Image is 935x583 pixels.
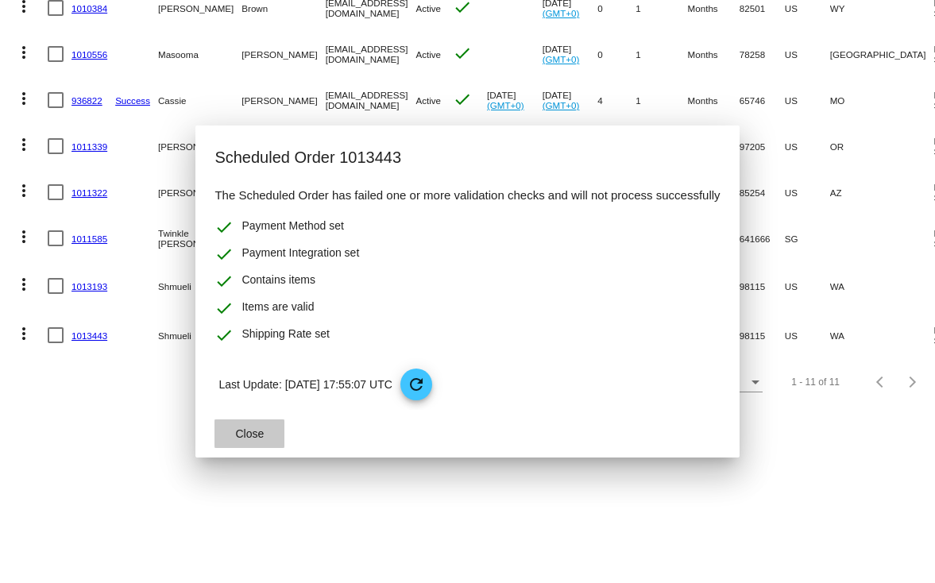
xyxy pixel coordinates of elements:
[241,31,325,77] mat-cell: [PERSON_NAME]
[14,181,33,200] mat-icon: more_vert
[241,299,314,318] span: Items are valid
[597,123,636,169] mat-cell: 0
[158,77,241,123] mat-cell: Cassie
[785,31,830,77] mat-cell: US
[718,377,763,388] mat-select: Items per page:
[636,77,687,123] mat-cell: 1
[14,43,33,62] mat-icon: more_vert
[241,245,359,264] span: Payment Integration set
[71,3,107,14] a: 1010384
[636,123,687,169] mat-cell: 1
[740,169,785,215] mat-cell: 85254
[71,330,107,341] a: 1013443
[830,77,934,123] mat-cell: MO
[158,261,241,311] mat-cell: Shmueli
[214,145,720,170] h2: Scheduled Order 1013443
[241,123,325,169] mat-cell: [PERSON_NAME]
[241,77,325,123] mat-cell: [PERSON_NAME]
[688,77,740,123] mat-cell: Months
[14,227,33,246] mat-icon: more_vert
[214,419,284,448] button: Close dialog
[214,299,234,318] mat-icon: check
[214,218,234,237] mat-icon: check
[236,427,265,440] span: Close
[740,261,785,311] mat-cell: 98115
[830,311,934,360] mat-cell: WA
[785,77,830,123] mat-cell: US
[241,272,315,291] span: Contains items
[897,366,929,398] button: Next page
[214,326,234,345] mat-icon: check
[71,49,107,60] a: 1010556
[158,123,241,169] mat-cell: [PERSON_NAME]
[791,376,840,388] div: 1 - 11 of 11
[415,95,441,106] span: Active
[241,218,343,237] span: Payment Method set
[453,44,472,63] mat-icon: check
[14,275,33,294] mat-icon: more_vert
[543,8,580,18] a: (GMT+0)
[740,215,785,261] mat-cell: 641666
[830,169,934,215] mat-cell: AZ
[158,215,241,261] mat-cell: Twinkle [PERSON_NAME]
[543,31,598,77] mat-cell: [DATE]
[543,77,598,123] mat-cell: [DATE]
[740,77,785,123] mat-cell: 65746
[785,123,830,169] mat-cell: US
[14,324,33,343] mat-icon: more_vert
[785,169,830,215] mat-cell: US
[785,261,830,311] mat-cell: US
[214,186,720,205] h4: The Scheduled Order has failed one or more validation checks and will not process successfully
[785,311,830,360] mat-cell: US
[597,31,636,77] mat-cell: 0
[326,123,416,169] mat-cell: [EMAIL_ADDRESS][DOMAIN_NAME]
[415,49,441,60] span: Active
[543,100,580,110] a: (GMT+0)
[71,281,107,291] a: 1013193
[71,234,107,244] a: 1011585
[487,77,543,123] mat-cell: [DATE]
[415,3,441,14] span: Active
[218,369,720,400] p: Last Update: [DATE] 17:55:07 UTC
[740,311,785,360] mat-cell: 98115
[740,31,785,77] mat-cell: 78258
[636,31,687,77] mat-cell: 1
[214,272,234,291] mat-icon: check
[688,31,740,77] mat-cell: Months
[785,215,830,261] mat-cell: SG
[326,31,416,77] mat-cell: [EMAIL_ADDRESS][DOMAIN_NAME]
[158,31,241,77] mat-cell: Masooma
[71,187,107,198] a: 1011322
[71,141,107,152] a: 1011339
[14,89,33,108] mat-icon: more_vert
[688,123,740,169] mat-cell: Months
[865,366,897,398] button: Previous page
[158,311,241,360] mat-cell: Shmueli
[830,123,934,169] mat-cell: OR
[214,245,234,264] mat-icon: check
[487,100,524,110] a: (GMT+0)
[407,375,426,394] mat-icon: refresh
[830,31,934,77] mat-cell: [GEOGRAPHIC_DATA]
[597,77,636,123] mat-cell: 4
[740,123,785,169] mat-cell: 97205
[71,95,102,106] a: 936822
[543,54,580,64] a: (GMT+0)
[241,326,330,345] span: Shipping Rate set
[543,123,598,169] mat-cell: [DATE]
[158,169,241,215] mat-cell: [PERSON_NAME]
[453,90,472,109] mat-icon: check
[115,95,150,106] a: Success
[14,135,33,154] mat-icon: more_vert
[326,77,416,123] mat-cell: [EMAIL_ADDRESS][DOMAIN_NAME]
[830,261,934,311] mat-cell: WA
